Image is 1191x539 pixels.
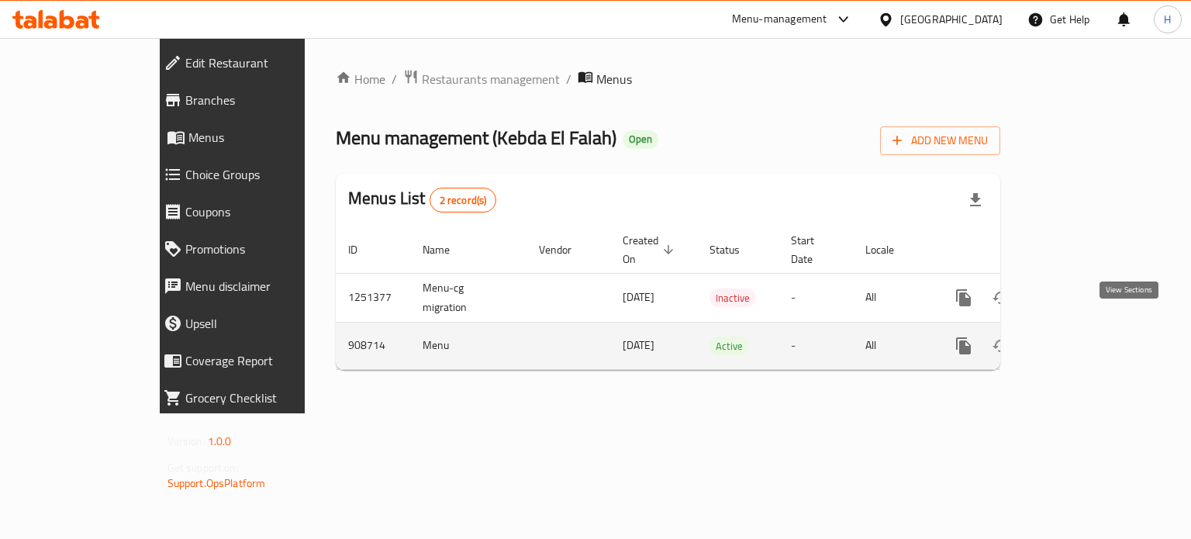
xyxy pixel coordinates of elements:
[732,10,827,29] div: Menu-management
[336,70,385,88] a: Home
[957,181,994,219] div: Export file
[151,379,359,416] a: Grocery Checklist
[185,351,347,370] span: Coverage Report
[185,389,347,407] span: Grocery Checklist
[185,91,347,109] span: Branches
[596,70,632,88] span: Menus
[185,165,347,184] span: Choice Groups
[336,273,410,322] td: 1251377
[348,240,378,259] span: ID
[623,231,678,268] span: Created On
[430,188,497,212] div: Total records count
[185,54,347,72] span: Edit Restaurant
[188,128,347,147] span: Menus
[167,458,239,478] span: Get support on:
[392,70,397,88] li: /
[151,156,359,193] a: Choice Groups
[151,268,359,305] a: Menu disclaimer
[791,231,834,268] span: Start Date
[945,327,982,365] button: more
[336,226,1106,370] table: enhanced table
[933,226,1106,274] th: Actions
[623,133,658,146] span: Open
[185,314,347,333] span: Upsell
[430,193,496,208] span: 2 record(s)
[336,322,410,369] td: 908714
[185,277,347,295] span: Menu disclaimer
[623,335,654,355] span: [DATE]
[623,130,658,149] div: Open
[982,279,1020,316] button: Change Status
[167,431,205,451] span: Version:
[865,240,914,259] span: Locale
[151,81,359,119] a: Branches
[853,322,933,369] td: All
[709,240,760,259] span: Status
[1164,11,1171,28] span: H
[566,70,571,88] li: /
[982,327,1020,365] button: Change Status
[709,337,749,355] span: Active
[945,279,982,316] button: more
[151,119,359,156] a: Menus
[336,120,616,155] span: Menu management ( Kebda El Falah )
[151,305,359,342] a: Upsell
[410,273,526,322] td: Menu-cg migration
[185,202,347,221] span: Coupons
[410,322,526,369] td: Menu
[853,273,933,322] td: All
[422,70,560,88] span: Restaurants management
[423,240,470,259] span: Name
[208,431,232,451] span: 1.0.0
[778,322,853,369] td: -
[151,230,359,268] a: Promotions
[336,69,1000,89] nav: breadcrumb
[709,289,756,307] div: Inactive
[778,273,853,322] td: -
[880,126,1000,155] button: Add New Menu
[151,342,359,379] a: Coverage Report
[151,193,359,230] a: Coupons
[900,11,1003,28] div: [GEOGRAPHIC_DATA]
[185,240,347,258] span: Promotions
[892,131,988,150] span: Add New Menu
[709,289,756,307] span: Inactive
[623,287,654,307] span: [DATE]
[151,44,359,81] a: Edit Restaurant
[539,240,592,259] span: Vendor
[348,187,496,212] h2: Menus List
[403,69,560,89] a: Restaurants management
[167,473,266,493] a: Support.OpsPlatform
